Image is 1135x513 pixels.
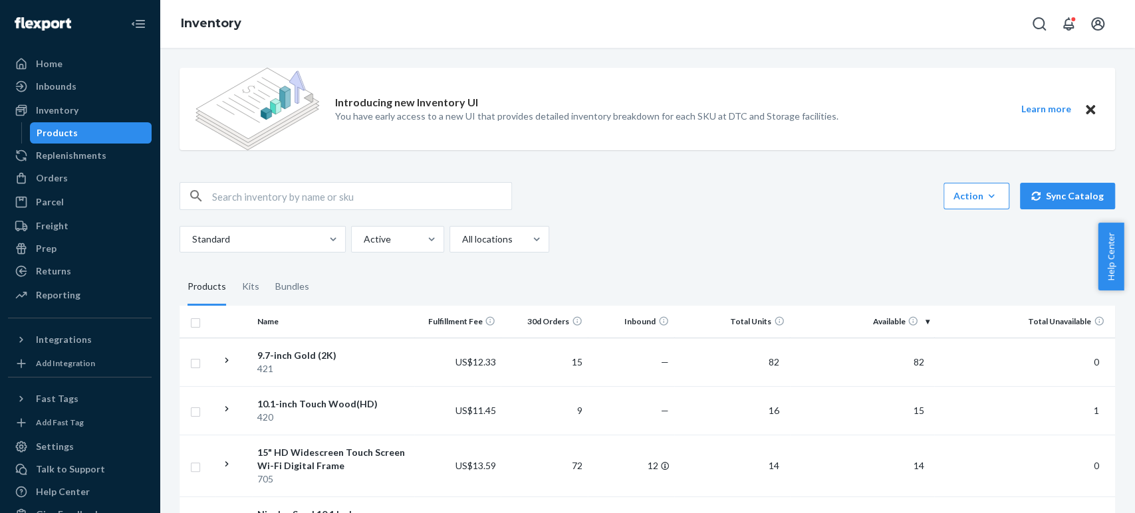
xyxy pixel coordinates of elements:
[257,349,409,362] div: 9.7-inch Gold (2K)
[8,167,152,189] a: Orders
[501,435,587,496] td: 72
[1088,460,1104,471] span: 0
[8,436,152,457] a: Settings
[36,358,95,369] div: Add Integration
[1088,356,1104,367] span: 0
[8,215,152,237] a: Freight
[455,405,495,416] span: US$11.45
[8,76,152,97] a: Inbounds
[908,356,929,367] span: 82
[36,149,106,162] div: Replenishments
[212,183,511,209] input: Search inventory by name or sku
[1020,183,1115,209] button: Sync Catalog
[125,11,152,37] button: Close Navigation
[1088,405,1104,416] span: 1
[790,306,934,338] th: Available
[362,233,364,246] input: Active
[1055,11,1082,37] button: Open notifications
[1013,101,1079,118] button: Learn more
[1082,101,1099,118] button: Close
[661,405,669,416] span: —
[8,191,152,213] a: Parcel
[275,268,309,306] div: Bundles
[763,356,785,367] span: 82
[37,126,78,140] div: Products
[8,238,152,259] a: Prep
[257,446,409,472] div: 15" HD Widescreen Touch Screen Wi-Fi Digital Frame
[36,104,78,117] div: Inventory
[8,53,152,74] a: Home
[501,386,587,435] td: 9
[414,306,501,338] th: Fulfillment Fee
[661,356,669,367] span: —
[30,122,152,144] a: Products
[36,333,92,346] div: Integrations
[257,411,409,424] div: 420
[36,195,64,209] div: Parcel
[763,460,785,471] span: 14
[455,356,495,367] span: US$12.33
[8,284,152,306] a: Reporting
[36,288,80,302] div: Reporting
[170,5,252,43] ol: breadcrumbs
[36,392,78,405] div: Fast Tags
[8,100,152,121] a: Inventory
[944,183,1009,209] button: Action
[674,306,790,338] th: Total Units
[763,405,785,416] span: 16
[335,95,478,110] p: Introducing new Inventory UI
[8,356,152,371] a: Add Integration
[908,460,929,471] span: 14
[588,435,674,496] td: 12
[461,233,462,246] input: All locations
[8,329,152,350] button: Integrations
[188,268,226,306] div: Products
[257,397,409,411] div: 10.1-inch Touch Wood(HD)
[36,171,68,185] div: Orders
[1084,11,1111,37] button: Open account menu
[1026,11,1053,37] button: Open Search Box
[15,17,71,31] img: Flexport logo
[36,462,105,476] div: Talk to Support
[195,68,319,150] img: new-reports-banner-icon.82668bd98b6a51aee86340f2a7b77ae3.png
[181,16,241,31] a: Inventory
[934,306,1115,338] th: Total Unavailable
[953,189,999,203] div: Action
[36,264,71,278] div: Returns
[191,233,192,246] input: Standard
[36,57,63,70] div: Home
[335,110,838,123] p: You have early access to a new UI that provides detailed inventory breakdown for each SKU at DTC ...
[588,306,674,338] th: Inbound
[455,460,495,471] span: US$13.59
[8,260,152,282] a: Returns
[252,306,414,338] th: Name
[8,415,152,431] a: Add Fast Tag
[501,306,587,338] th: 30d Orders
[36,219,68,233] div: Freight
[36,242,57,255] div: Prep
[8,459,152,480] a: Talk to Support
[501,338,587,386] td: 15
[8,145,152,166] a: Replenishments
[8,481,152,502] a: Help Center
[36,440,74,453] div: Settings
[8,388,152,409] button: Fast Tags
[257,362,409,375] div: 421
[242,268,259,306] div: Kits
[257,472,409,486] div: 705
[36,417,84,428] div: Add Fast Tag
[36,485,90,498] div: Help Center
[908,405,929,416] span: 15
[1098,223,1124,290] button: Help Center
[36,80,76,93] div: Inbounds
